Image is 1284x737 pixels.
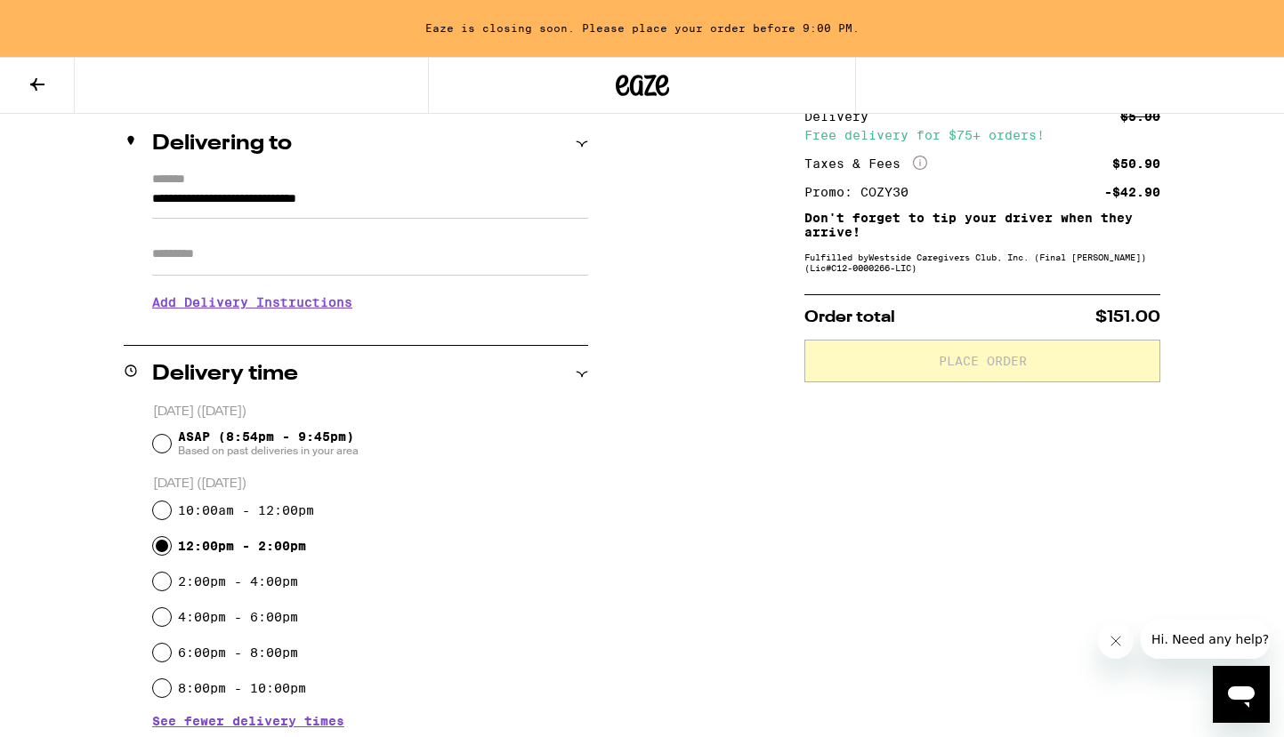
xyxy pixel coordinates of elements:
div: Delivery [804,110,881,123]
span: Based on past deliveries in your area [178,444,359,458]
label: 6:00pm - 8:00pm [178,645,298,660]
label: 10:00am - 12:00pm [178,503,314,517]
span: Order total [804,309,895,325]
span: Place Order [939,355,1027,367]
div: Free delivery for $75+ orders! [804,129,1160,141]
button: Place Order [804,340,1160,382]
p: [DATE] ([DATE]) [153,476,588,493]
label: 12:00pm - 2:00pm [178,539,306,553]
div: Promo: COZY30 [804,186,921,198]
label: 4:00pm - 6:00pm [178,610,298,624]
label: 2:00pm - 4:00pm [178,574,298,589]
label: 8:00pm - 10:00pm [178,681,306,695]
div: Taxes & Fees [804,156,927,172]
h3: Add Delivery Instructions [152,282,588,323]
span: $151.00 [1095,309,1160,325]
p: Don't forget to tip your driver when they arrive! [804,211,1160,239]
iframe: Button to launch messaging window [1213,666,1270,723]
div: $5.00 [1120,110,1160,123]
h2: Delivering to [152,133,292,155]
p: We'll contact you at [PHONE_NUMBER] when we arrive [152,323,588,337]
button: See fewer delivery times [152,715,344,727]
span: ASAP (8:54pm - 9:45pm) [178,429,359,458]
div: $50.90 [1112,157,1160,170]
iframe: Close message [1098,623,1134,659]
iframe: Message from company [1141,620,1270,659]
div: -$42.90 [1104,186,1160,198]
h2: Delivery time [152,364,298,385]
p: [DATE] ([DATE]) [153,404,588,421]
div: Fulfilled by Westside Caregivers Club, Inc. (Final [PERSON_NAME]) (Lic# C12-0000266-LIC ) [804,252,1160,273]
